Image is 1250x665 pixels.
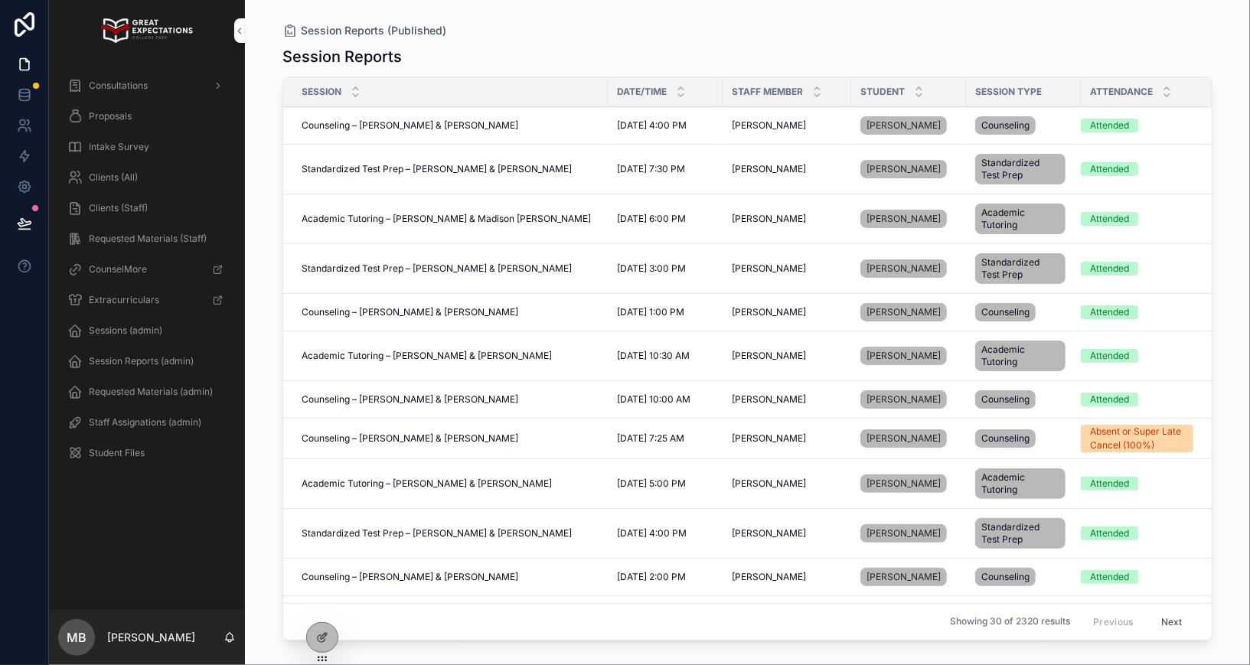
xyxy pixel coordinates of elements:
[860,210,947,228] a: [PERSON_NAME]
[975,250,1072,287] a: Standardized Test Prep
[617,393,690,406] span: [DATE] 10:00 AM
[981,119,1030,132] span: Counseling
[975,387,1072,412] a: Counseling
[975,426,1072,451] a: Counseling
[67,628,86,647] span: MB
[867,350,941,362] span: [PERSON_NAME]
[617,527,713,539] a: [DATE] 4:00 PM
[89,171,138,184] span: Clients (All)
[732,306,842,318] a: [PERSON_NAME]
[860,344,957,368] a: [PERSON_NAME]
[860,256,957,281] a: [PERSON_NAME]
[860,565,957,589] a: [PERSON_NAME]
[981,256,1059,281] span: Standardized Test Prep
[89,233,207,245] span: Requested Materials (Staff)
[617,119,713,132] a: [DATE] 4:00 PM
[302,119,518,132] span: Counseling – [PERSON_NAME] & [PERSON_NAME]
[732,213,842,225] a: [PERSON_NAME]
[617,213,713,225] a: [DATE] 6:00 PM
[302,163,572,175] span: Standardized Test Prep – [PERSON_NAME] & [PERSON_NAME]
[302,213,591,225] span: Academic Tutoring – [PERSON_NAME] & Madison [PERSON_NAME]
[867,571,941,583] span: [PERSON_NAME]
[867,213,941,225] span: [PERSON_NAME]
[302,432,518,445] span: Counseling – [PERSON_NAME] & [PERSON_NAME]
[1090,212,1129,226] div: Attended
[1081,393,1193,406] a: Attended
[860,387,957,412] a: [PERSON_NAME]
[58,347,236,375] a: Session Reports (admin)
[732,432,806,445] span: [PERSON_NAME]
[981,157,1059,181] span: Standardized Test Prep
[860,157,957,181] a: [PERSON_NAME]
[867,478,941,490] span: [PERSON_NAME]
[617,432,713,445] a: [DATE] 7:25 AM
[981,521,1059,546] span: Standardized Test Prep
[301,23,446,38] span: Session Reports (Published)
[89,355,194,367] span: Session Reports (admin)
[89,202,148,214] span: Clients (Staff)
[732,213,806,225] span: [PERSON_NAME]
[58,164,236,191] a: Clients (All)
[617,306,684,318] span: [DATE] 1:00 PM
[975,200,1072,237] a: Academic Tutoring
[1090,162,1129,176] div: Attended
[617,262,686,275] span: [DATE] 3:00 PM
[1090,477,1129,491] div: Attended
[732,478,842,490] a: [PERSON_NAME]
[302,350,552,362] span: Academic Tutoring – [PERSON_NAME] & [PERSON_NAME]
[732,432,842,445] a: [PERSON_NAME]
[302,262,599,275] a: Standardized Test Prep – [PERSON_NAME] & [PERSON_NAME]
[302,478,599,490] a: Academic Tutoring – [PERSON_NAME] & [PERSON_NAME]
[617,163,713,175] a: [DATE] 7:30 PM
[617,478,686,490] span: [DATE] 5:00 PM
[1081,162,1193,176] a: Attended
[302,350,599,362] a: Academic Tutoring – [PERSON_NAME] & [PERSON_NAME]
[1081,477,1193,491] a: Attended
[981,571,1030,583] span: Counseling
[1150,610,1193,634] button: Next
[860,524,947,543] a: [PERSON_NAME]
[1090,86,1153,98] span: Attendance
[860,300,957,324] a: [PERSON_NAME]
[860,303,947,321] a: [PERSON_NAME]
[1081,305,1193,319] a: Attended
[860,259,947,278] a: [PERSON_NAME]
[89,80,148,92] span: Consultations
[89,141,149,153] span: Intake Survey
[302,393,599,406] a: Counseling – [PERSON_NAME] & [PERSON_NAME]
[617,262,713,275] a: [DATE] 3:00 PM
[58,378,236,406] a: Requested Materials (admin)
[1081,425,1193,452] a: Absent or Super Late Cancel (100%)
[302,262,572,275] span: Standardized Test Prep – [PERSON_NAME] & [PERSON_NAME]
[732,262,842,275] a: [PERSON_NAME]
[860,86,905,98] span: Student
[1090,526,1129,540] div: Attended
[732,527,806,539] span: [PERSON_NAME]
[58,133,236,161] a: Intake Survey
[1081,212,1193,226] a: Attended
[975,465,1072,502] a: Academic Tutoring
[89,447,145,459] span: Student Files
[617,119,687,132] span: [DATE] 4:00 PM
[302,119,599,132] a: Counseling – [PERSON_NAME] & [PERSON_NAME]
[617,571,686,583] span: [DATE] 2:00 PM
[302,213,599,225] a: Academic Tutoring – [PERSON_NAME] & Madison [PERSON_NAME]
[617,213,686,225] span: [DATE] 6:00 PM
[981,207,1059,231] span: Academic Tutoring
[867,432,941,445] span: [PERSON_NAME]
[860,207,957,231] a: [PERSON_NAME]
[1090,393,1129,406] div: Attended
[981,432,1030,445] span: Counseling
[302,478,552,490] span: Academic Tutoring – [PERSON_NAME] & [PERSON_NAME]
[732,350,806,362] span: [PERSON_NAME]
[867,527,941,539] span: [PERSON_NAME]
[860,390,947,409] a: [PERSON_NAME]
[1081,526,1193,540] a: Attended
[89,294,159,306] span: Extracurriculars
[58,317,236,344] a: Sessions (admin)
[89,416,201,429] span: Staff Assignations (admin)
[617,571,713,583] a: [DATE] 2:00 PM
[58,194,236,222] a: Clients (Staff)
[860,471,957,496] a: [PERSON_NAME]
[860,113,957,138] a: [PERSON_NAME]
